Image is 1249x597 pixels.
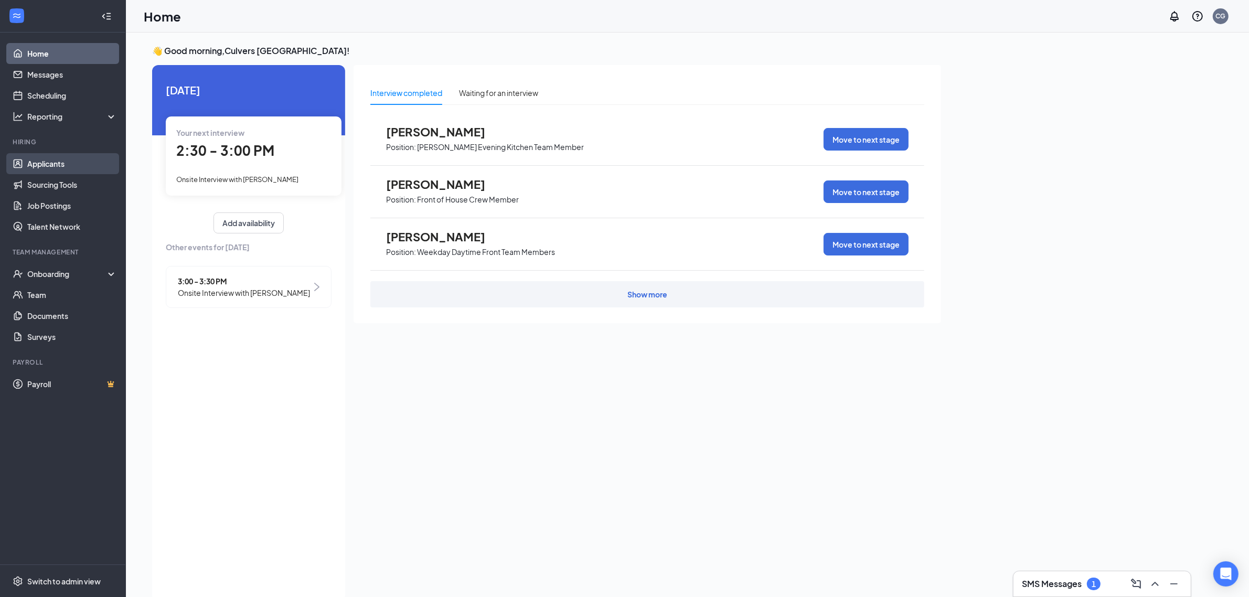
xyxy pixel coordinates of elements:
[386,125,501,138] span: [PERSON_NAME]
[166,82,332,98] span: [DATE]
[1092,580,1096,589] div: 1
[27,64,117,85] a: Messages
[1128,575,1145,592] button: ComposeMessage
[27,269,108,279] div: Onboarding
[27,153,117,174] a: Applicants
[386,247,416,257] p: Position:
[27,43,117,64] a: Home
[1149,578,1161,590] svg: ChevronUp
[1147,575,1163,592] button: ChevronUp
[178,287,310,298] span: Onsite Interview with [PERSON_NAME]
[27,85,117,106] a: Scheduling
[1191,10,1204,23] svg: QuestionInfo
[27,374,117,395] a: PayrollCrown
[627,289,667,300] div: Show more
[176,175,298,184] span: Onsite Interview with [PERSON_NAME]
[27,216,117,237] a: Talent Network
[417,247,555,257] p: Weekday Daytime Front Team Members
[213,212,284,233] button: Add availability
[12,10,22,21] svg: WorkstreamLogo
[101,11,112,22] svg: Collapse
[370,87,442,99] div: Interview completed
[1022,578,1082,590] h3: SMS Messages
[386,142,416,152] p: Position:
[824,128,909,151] button: Move to next stage
[417,142,584,152] p: [PERSON_NAME] Evening Kitchen Team Member
[1166,575,1182,592] button: Minimize
[417,195,519,205] p: Front of House Crew Member
[13,248,115,257] div: Team Management
[27,305,117,326] a: Documents
[27,195,117,216] a: Job Postings
[1130,578,1143,590] svg: ComposeMessage
[1213,561,1239,587] div: Open Intercom Messenger
[824,233,909,255] button: Move to next stage
[386,195,416,205] p: Position:
[166,241,332,253] span: Other events for [DATE]
[824,180,909,203] button: Move to next stage
[13,576,23,587] svg: Settings
[27,111,118,122] div: Reporting
[27,326,117,347] a: Surveys
[176,142,274,159] span: 2:30 - 3:00 PM
[27,576,101,587] div: Switch to admin view
[386,177,501,191] span: [PERSON_NAME]
[176,128,244,137] span: Your next interview
[386,230,501,243] span: [PERSON_NAME]
[13,358,115,367] div: Payroll
[13,269,23,279] svg: UserCheck
[27,174,117,195] a: Sourcing Tools
[13,111,23,122] svg: Analysis
[1216,12,1226,20] div: CG
[1168,10,1181,23] svg: Notifications
[27,284,117,305] a: Team
[144,7,181,25] h1: Home
[459,87,538,99] div: Waiting for an interview
[152,45,941,57] h3: 👋 Good morning, Culvers [GEOGRAPHIC_DATA] !
[178,275,310,287] span: 3:00 - 3:30 PM
[1168,578,1180,590] svg: Minimize
[13,137,115,146] div: Hiring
